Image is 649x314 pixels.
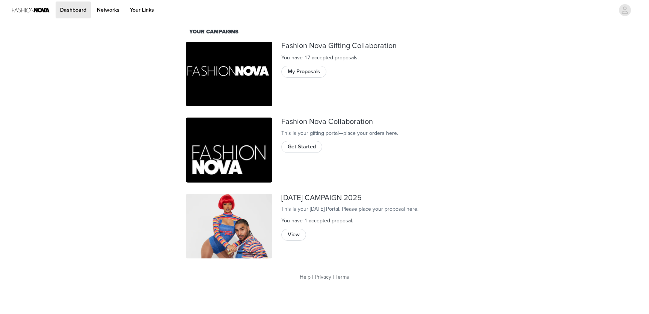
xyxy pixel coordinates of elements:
span: s [355,54,358,61]
button: Get Started [281,141,322,153]
div: avatar [621,4,628,16]
span: Get Started [288,143,316,151]
a: Networks [92,2,124,18]
img: Fashion Nova [186,118,272,183]
img: Fashion Nova [186,42,272,107]
button: My Proposals [281,66,326,78]
a: Your Links [125,2,158,18]
span: You have 1 accepted proposal . [281,217,353,224]
img: Fashion Nova [186,194,272,259]
div: Fashion Nova Collaboration [281,118,463,126]
div: Your Campaigns [189,28,460,36]
span: You have 17 accepted proposal . [281,54,359,61]
div: Fashion Nova Gifting Collaboration [281,42,463,50]
img: Fashion Nova Logo [12,2,50,18]
a: Help [300,274,311,280]
span: | [312,274,313,280]
div: This is your gifting portal—place your orders here. [281,129,463,137]
div: [DATE] CAMPAIGN 2025 [281,194,463,202]
span: | [333,274,334,280]
a: Dashboard [56,2,91,18]
div: This is your [DATE] Portal. Please place your proposal here. [281,205,463,213]
a: Privacy [315,274,331,280]
a: View [281,229,306,235]
button: View [281,229,306,241]
a: Terms [335,274,349,280]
